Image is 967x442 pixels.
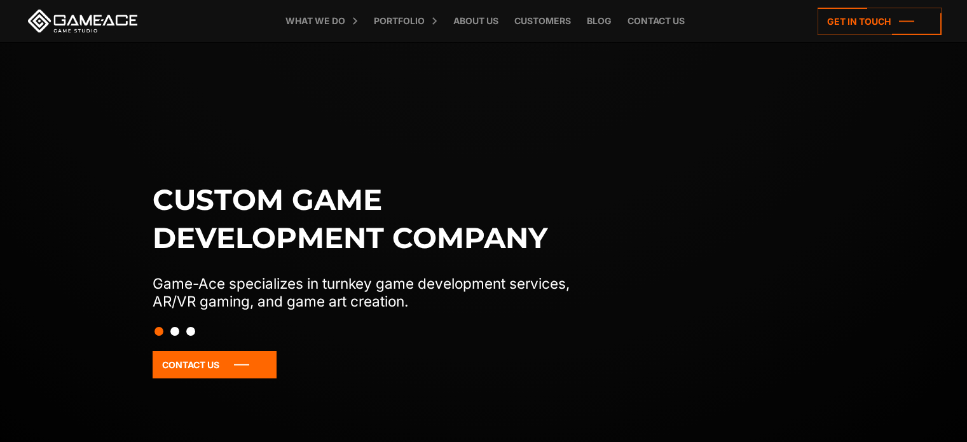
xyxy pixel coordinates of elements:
[153,275,596,310] p: Game-Ace specializes in turnkey game development services, AR/VR gaming, and game art creation.
[154,321,163,342] button: Slide 1
[153,181,596,257] h1: Custom game development company
[170,321,179,342] button: Slide 2
[818,8,942,35] a: Get in touch
[186,321,195,342] button: Slide 3
[153,351,277,378] a: Contact Us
